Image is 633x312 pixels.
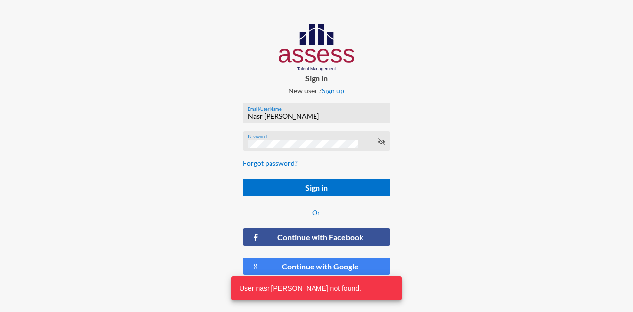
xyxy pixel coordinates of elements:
a: Forgot password? [243,159,298,167]
span: User nasr [PERSON_NAME] not found. [239,283,361,293]
p: Or [243,208,391,217]
button: Sign in [243,179,391,196]
a: Sign up [322,87,344,95]
p: Sign in [235,73,399,83]
p: New user ? [235,87,399,95]
input: Email/User Name [248,112,385,120]
img: AssessLogoo.svg [279,24,355,71]
button: Continue with Facebook [243,228,391,246]
button: Continue with Google [243,258,391,275]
